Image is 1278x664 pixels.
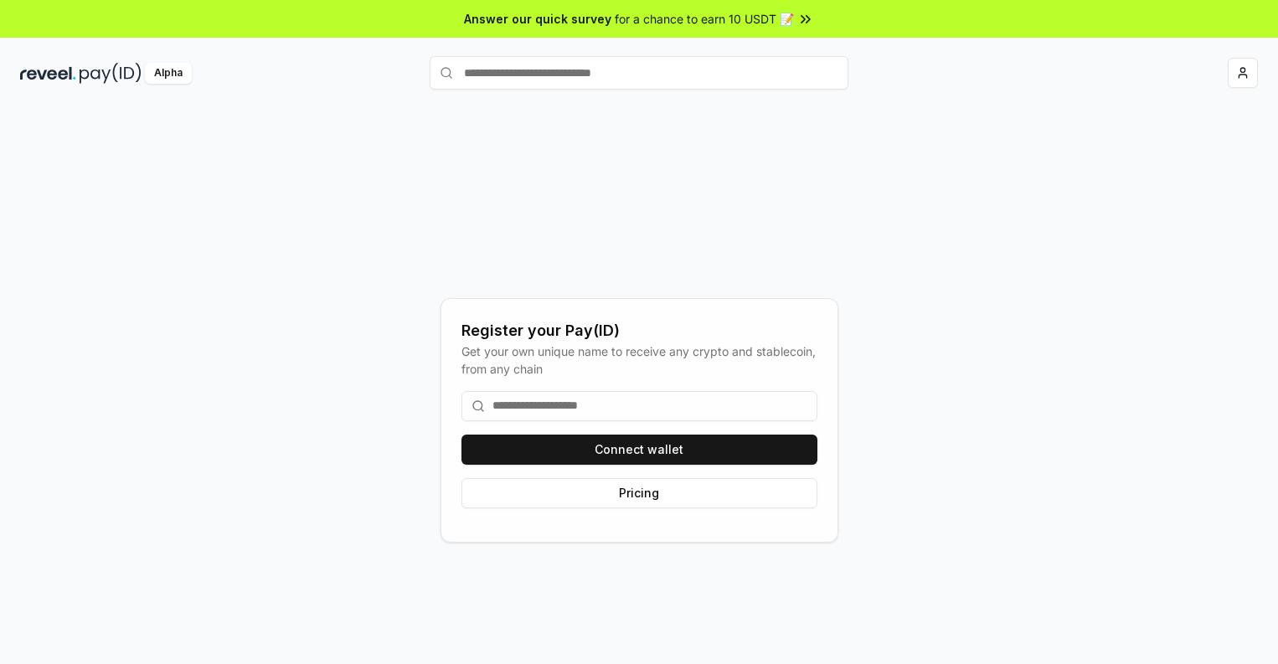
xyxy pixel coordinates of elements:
button: Connect wallet [461,435,817,465]
span: for a chance to earn 10 USDT 📝 [615,10,794,28]
div: Register your Pay(ID) [461,319,817,342]
img: reveel_dark [20,63,76,84]
div: Alpha [145,63,192,84]
button: Pricing [461,478,817,508]
img: pay_id [80,63,142,84]
div: Get your own unique name to receive any crypto and stablecoin, from any chain [461,342,817,378]
span: Answer our quick survey [464,10,611,28]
